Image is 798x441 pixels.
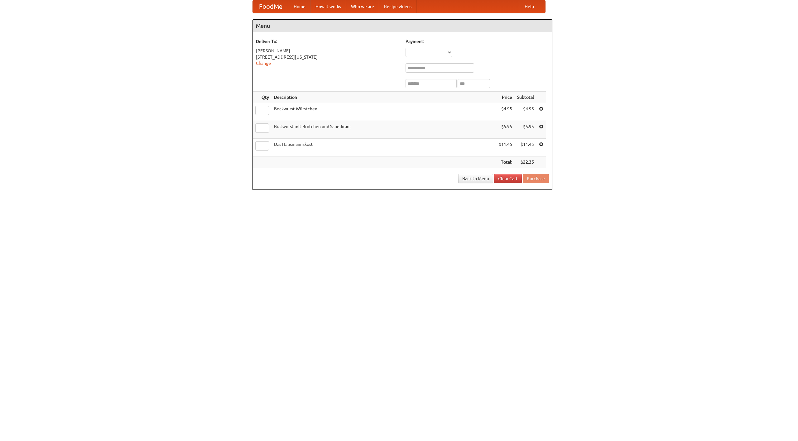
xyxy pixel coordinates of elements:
[496,121,515,139] td: $5.95
[515,92,536,103] th: Subtotal
[496,92,515,103] th: Price
[272,139,496,156] td: Das Hausmannskost
[494,174,522,183] a: Clear Cart
[515,156,536,168] th: $22.35
[520,0,539,13] a: Help
[256,48,399,54] div: [PERSON_NAME]
[523,174,549,183] button: Purchase
[496,139,515,156] td: $11.45
[379,0,416,13] a: Recipe videos
[256,54,399,60] div: [STREET_ADDRESS][US_STATE]
[496,103,515,121] td: $4.95
[272,103,496,121] td: Bockwurst Würstchen
[310,0,346,13] a: How it works
[406,38,549,45] h5: Payment:
[346,0,379,13] a: Who we are
[515,139,536,156] td: $11.45
[515,121,536,139] td: $5.95
[289,0,310,13] a: Home
[256,38,399,45] h5: Deliver To:
[515,103,536,121] td: $4.95
[272,121,496,139] td: Bratwurst mit Brötchen und Sauerkraut
[253,92,272,103] th: Qty
[253,20,552,32] h4: Menu
[256,61,271,66] a: Change
[272,92,496,103] th: Description
[496,156,515,168] th: Total:
[458,174,493,183] a: Back to Menu
[253,0,289,13] a: FoodMe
